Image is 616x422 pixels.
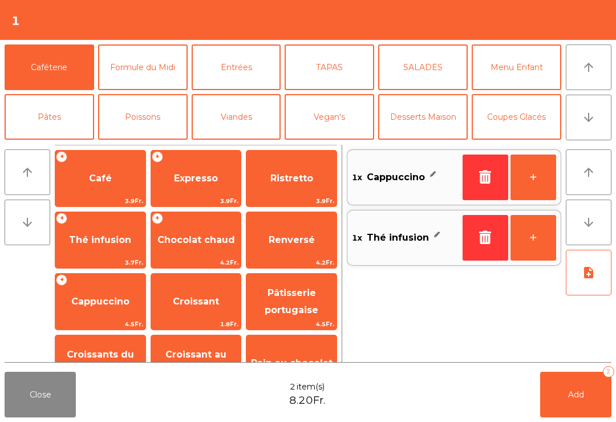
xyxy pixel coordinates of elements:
[378,94,468,140] button: Desserts Maison
[5,200,50,245] button: arrow_downward
[582,60,595,74] i: arrow_upward
[152,213,163,224] span: +
[566,95,611,140] button: arrow_downward
[173,296,219,307] span: Croissant
[55,196,145,206] span: 3.9Fr.
[98,44,188,90] button: Formule du Midi
[270,173,313,184] span: Ristretto
[566,200,611,245] button: arrow_downward
[151,196,241,206] span: 3.9Fr.
[157,234,235,245] span: Chocolat chaud
[55,257,145,268] span: 3.7Fr.
[55,319,145,330] span: 4.5Fr.
[566,250,611,295] button: note_add
[352,169,362,186] span: 1x
[269,234,315,245] span: Renversé
[367,169,425,186] span: Cappuccino
[472,44,561,90] button: Menu Enfant
[582,165,595,179] i: arrow_upward
[265,287,318,315] span: Pâtisserie portugaise
[603,366,614,378] div: 2
[246,196,337,206] span: 3.9Fr.
[5,372,76,417] button: Close
[192,94,281,140] button: Viandes
[582,266,595,279] i: note_add
[192,44,281,90] button: Entrées
[152,151,163,163] span: +
[290,381,295,393] span: 2
[378,44,468,90] button: SALADES
[367,229,429,246] span: Thé infusion
[5,94,94,140] button: Pâtes
[98,94,188,140] button: Poissons
[566,149,611,195] button: arrow_upward
[56,151,67,163] span: +
[165,349,226,377] span: Croissant au chocolat pt
[56,213,67,224] span: +
[568,389,584,400] span: Add
[285,44,374,90] button: TAPAS
[582,111,595,124] i: arrow_downward
[56,274,67,286] span: +
[21,165,34,179] i: arrow_upward
[566,44,611,90] button: arrow_upward
[5,44,94,90] button: Caféterie
[285,94,374,140] button: Vegan's
[71,296,129,307] span: Cappuccino
[5,149,50,195] button: arrow_upward
[297,381,325,393] span: item(s)
[352,229,362,246] span: 1x
[151,257,241,268] span: 4.2Fr.
[472,94,561,140] button: Coupes Glacés
[21,216,34,229] i: arrow_downward
[11,13,20,30] h4: 1
[289,393,325,408] span: 8.20Fr.
[246,257,337,268] span: 4.2Fr.
[67,349,134,377] span: Croissants du Porto
[510,155,556,200] button: +
[69,234,131,245] span: Thé infusion
[151,319,241,330] span: 1.8Fr.
[89,173,112,184] span: Café
[251,358,333,368] span: Pain au chocolat
[246,319,337,330] span: 4.5Fr.
[540,372,611,417] button: Add2
[510,215,556,261] button: +
[582,216,595,229] i: arrow_downward
[174,173,218,184] span: Expresso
